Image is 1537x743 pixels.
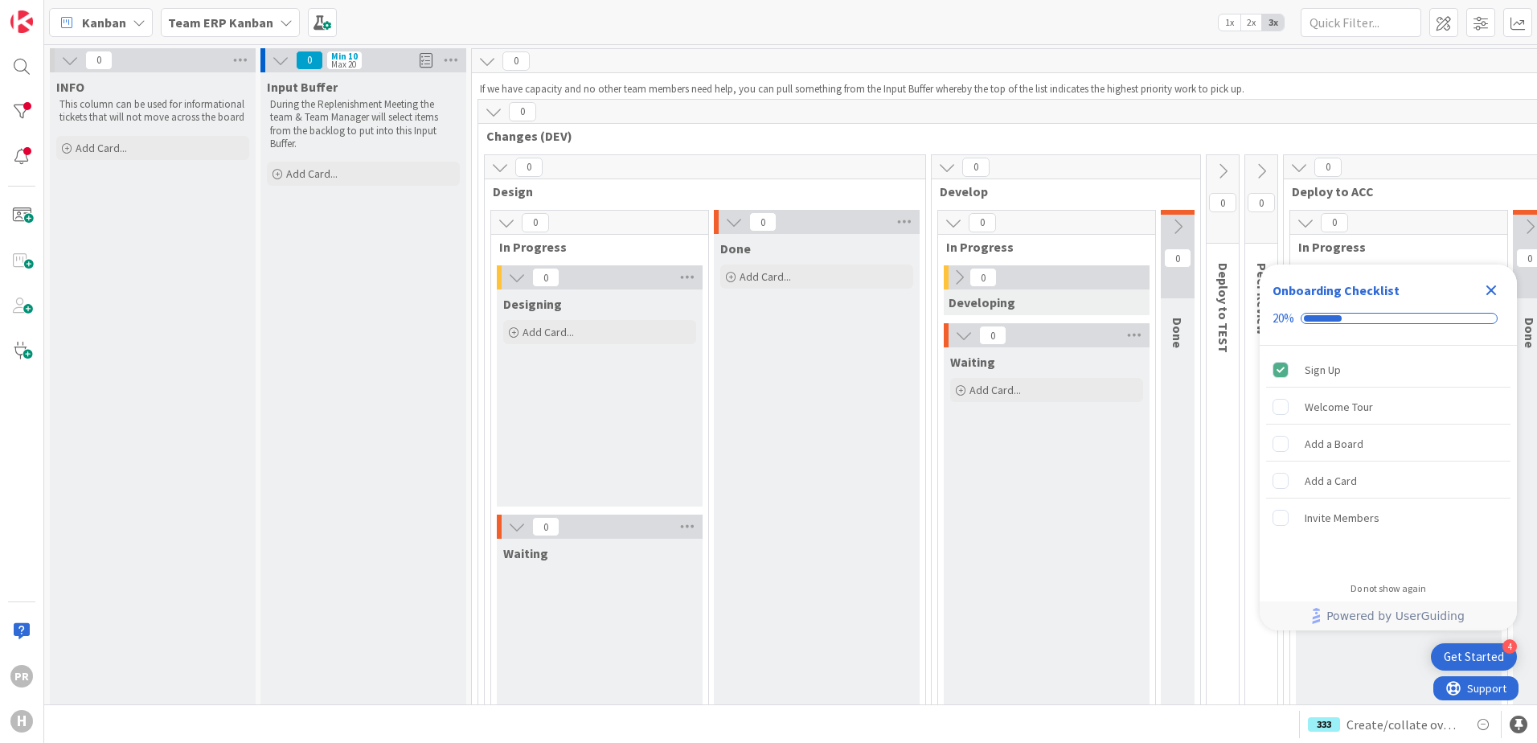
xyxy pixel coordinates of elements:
[1346,715,1461,734] span: Create/collate overview of Facility applications
[1164,248,1191,268] span: 0
[1305,508,1379,527] div: Invite Members
[515,158,543,177] span: 0
[532,268,559,287] span: 0
[1273,281,1400,300] div: Onboarding Checklist
[1260,601,1517,630] div: Footer
[1260,265,1517,630] div: Checklist Container
[1301,8,1421,37] input: Quick Filter...
[1478,277,1504,303] div: Close Checklist
[1262,14,1284,31] span: 3x
[1240,14,1262,31] span: 2x
[1444,649,1504,665] div: Get Started
[59,98,246,125] p: This column can be used for informational tickets that will not move across the board
[168,14,273,31] b: Team ERP Kanban
[969,213,996,232] span: 0
[1260,346,1517,572] div: Checklist items
[950,354,995,370] span: Waiting
[523,325,574,339] span: Add Card...
[1266,352,1510,388] div: Sign Up is complete.
[1266,500,1510,536] div: Invite Members is incomplete.
[1292,183,1532,199] span: Deploy to ACC
[34,2,73,22] span: Support
[502,51,530,71] span: 0
[740,269,791,284] span: Add Card...
[532,517,559,536] span: 0
[749,212,777,232] span: 0
[1273,311,1294,326] div: 20%
[1254,263,1270,335] span: Peer Review
[1248,193,1275,212] span: 0
[1305,471,1357,491] div: Add a Card
[1298,239,1487,255] span: In Progress
[940,183,1180,199] span: Develop
[10,10,33,33] img: Visit kanbanzone.com
[1266,463,1510,499] div: Add a Card is incomplete.
[1351,582,1426,595] div: Do not show again
[1305,360,1341,380] div: Sign Up
[1273,311,1504,326] div: Checklist progress: 20%
[56,79,84,95] span: INFO
[499,239,688,255] span: In Progress
[1266,426,1510,462] div: Add a Board is incomplete.
[331,52,358,60] div: Min 10
[296,51,323,70] span: 0
[1219,14,1240,31] span: 1x
[1305,434,1363,454] div: Add a Board
[1170,318,1186,348] span: Done
[1321,213,1348,232] span: 0
[76,141,127,155] span: Add Card...
[1305,397,1373,417] div: Welcome Tour
[1308,717,1340,732] div: 333
[1314,158,1342,177] span: 0
[522,213,549,232] span: 0
[493,183,905,199] span: Design
[270,98,457,150] p: During the Replenishment Meeting the team & Team Manager will select items from the backlog to pu...
[85,51,113,70] span: 0
[82,13,126,32] span: Kanban
[969,268,997,287] span: 0
[10,665,33,688] div: PR
[509,102,536,121] span: 0
[1215,263,1232,353] span: Deploy to TEST
[286,166,338,181] span: Add Card...
[503,296,562,312] span: Designing
[720,240,751,257] span: Done
[969,383,1021,397] span: Add Card...
[1266,389,1510,425] div: Welcome Tour is incomplete.
[946,239,1135,255] span: In Progress
[1209,193,1236,212] span: 0
[962,158,990,177] span: 0
[503,545,548,561] span: Waiting
[331,60,356,68] div: Max 20
[10,710,33,733] div: H
[949,294,1015,310] span: Developing
[1268,601,1509,630] a: Powered by UserGuiding
[1502,639,1517,654] div: 4
[1326,606,1465,626] span: Powered by UserGuiding
[979,326,1006,345] span: 0
[1431,643,1517,671] div: Open Get Started checklist, remaining modules: 4
[267,79,338,95] span: Input Buffer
